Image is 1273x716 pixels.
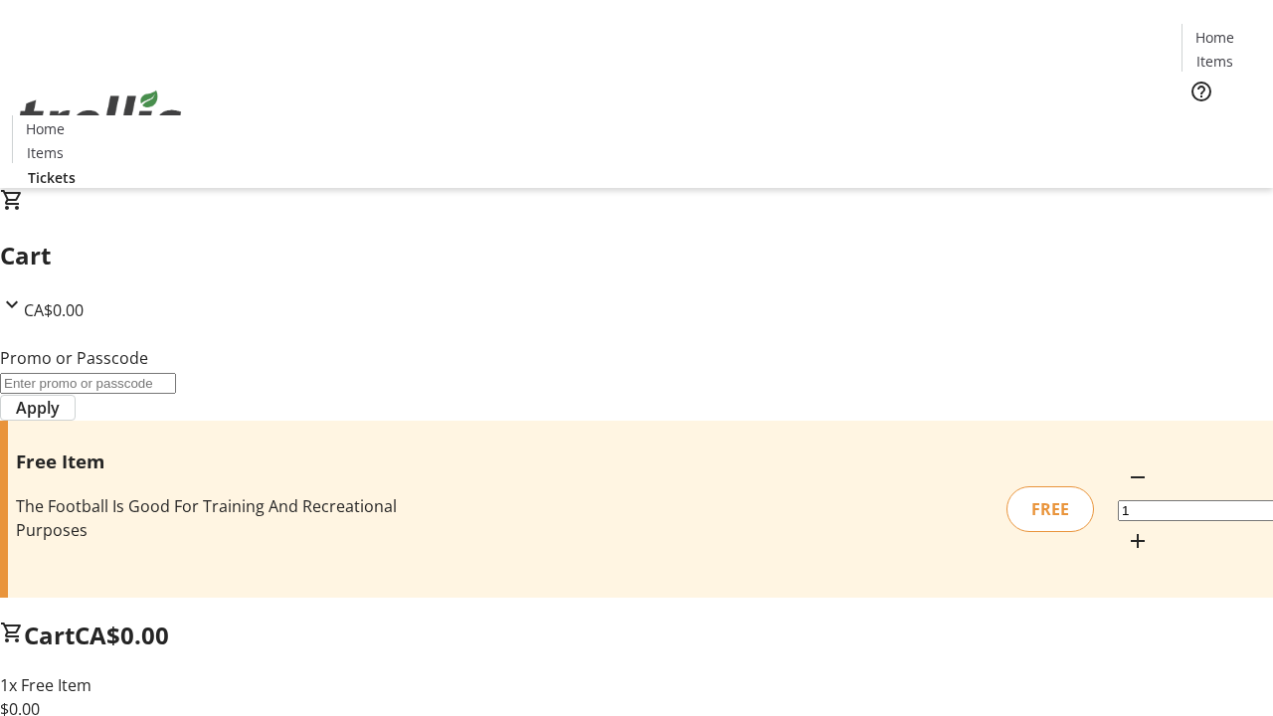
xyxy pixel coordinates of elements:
[1006,486,1094,532] div: FREE
[1182,72,1221,111] button: Help
[28,167,76,188] span: Tickets
[26,118,65,139] span: Home
[1196,51,1233,72] span: Items
[1182,115,1261,136] a: Tickets
[1118,457,1158,497] button: Decrement by one
[13,142,77,163] a: Items
[75,619,169,651] span: CA$0.00
[12,69,189,168] img: Orient E2E Organization DZeOS9eTtn's Logo
[1195,27,1234,48] span: Home
[16,494,451,542] div: The Football Is Good For Training And Recreational Purposes
[1197,115,1245,136] span: Tickets
[1182,27,1246,48] a: Home
[12,167,91,188] a: Tickets
[1182,51,1246,72] a: Items
[27,142,64,163] span: Items
[16,396,60,420] span: Apply
[13,118,77,139] a: Home
[1118,521,1158,561] button: Increment by one
[16,447,451,475] h3: Free Item
[24,299,84,321] span: CA$0.00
